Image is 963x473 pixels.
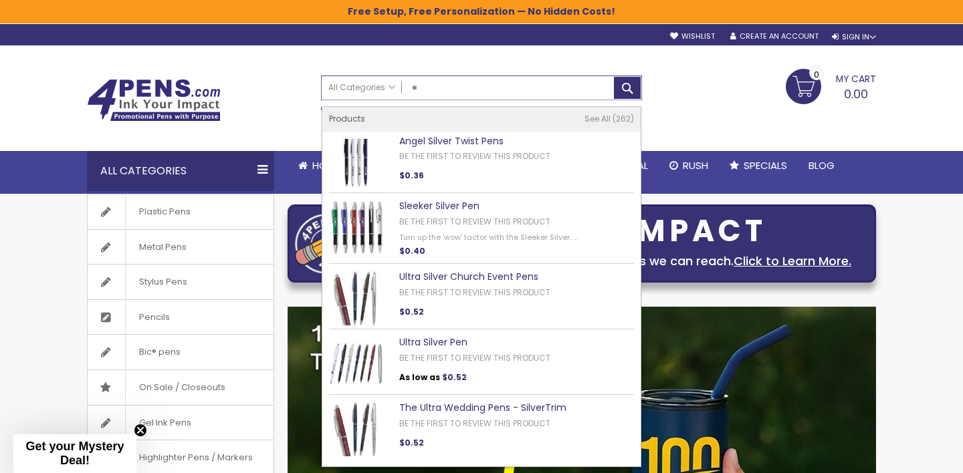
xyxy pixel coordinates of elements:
a: Wishlist [670,31,715,41]
a: Stylus Pens [88,265,274,299]
a: Rush [659,151,719,180]
span: Products [329,113,365,124]
div: Sign In [832,32,876,42]
div: Get your Mystery Deal!Close teaser [13,434,136,473]
div: Turn up the 'wow' factor with the Sleeker Silver. ... [399,232,597,243]
a: Be the first to review this product [399,352,550,363]
span: All Categories [328,82,395,93]
a: On Sale / Closeouts [88,370,274,405]
a: Home [288,151,350,180]
a: Be the first to review this product [399,287,550,298]
a: Be the first to review this product [399,150,550,162]
a: Click to Learn More. [734,253,851,269]
a: Ultra Silver Pen [399,335,467,349]
span: Specials [744,158,787,172]
span: On Sale / Closeouts [125,370,239,405]
span: Gel Ink Pens [125,406,205,440]
a: See All 262 [584,114,634,124]
img: four_pen_logo.png [295,213,362,274]
span: 0 [814,68,819,81]
img: Ultra Silver Pen [329,336,384,391]
span: As low as [399,371,440,383]
span: Home [312,158,340,172]
span: Stylus Pens [125,265,201,299]
a: The Ultra Wedding Pens - SilverTrim [399,401,566,414]
img: Angel Silver Twist Pens [329,135,384,190]
span: $0.36 [399,170,424,181]
span: Rush [683,158,708,172]
a: All Categories [322,76,402,98]
span: $0.52 [399,306,424,317]
a: Metal Pens [88,230,274,265]
span: Pencils [125,300,183,335]
a: Bic® pens [88,335,274,369]
button: Close teaser [134,424,147,437]
a: Pencils [88,300,274,335]
span: Metal Pens [125,230,200,265]
a: Gel Ink Pens [88,406,274,440]
span: $0.52 [399,437,424,448]
span: 0.00 [844,86,868,102]
a: Create an Account [730,31,819,41]
span: See All [584,113,611,124]
a: Sleeker Silver Pen [399,199,479,212]
span: Plastic Pens [125,194,204,229]
a: Ultra Silver Church Event Pens [399,270,538,283]
img: Ultra Silver Church Event Pens [329,271,384,325]
a: Be the first to review this product [399,216,550,227]
div: Free shipping on pen orders over $199 [530,100,643,127]
span: Bic® pens [125,335,194,369]
a: Angel Silver Twist Pens [399,134,504,148]
img: The Ultra Wedding Pens - SilverTrim [329,402,384,456]
img: Sleeker Silver Pen [329,200,384,255]
div: All Categories [87,151,274,191]
a: 0.00 0 [786,69,876,102]
a: Plastic Pens [88,194,274,229]
span: 262 [613,113,634,124]
span: Get your Mystery Deal! [25,440,124,467]
img: 4Pens Custom Pens and Promotional Products [87,79,221,122]
a: Blog [798,151,845,180]
span: $0.52 [442,371,467,383]
span: Blog [809,158,835,172]
a: Specials [719,151,798,180]
a: Be the first to review this product [399,418,550,429]
span: $0.40 [399,245,425,257]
